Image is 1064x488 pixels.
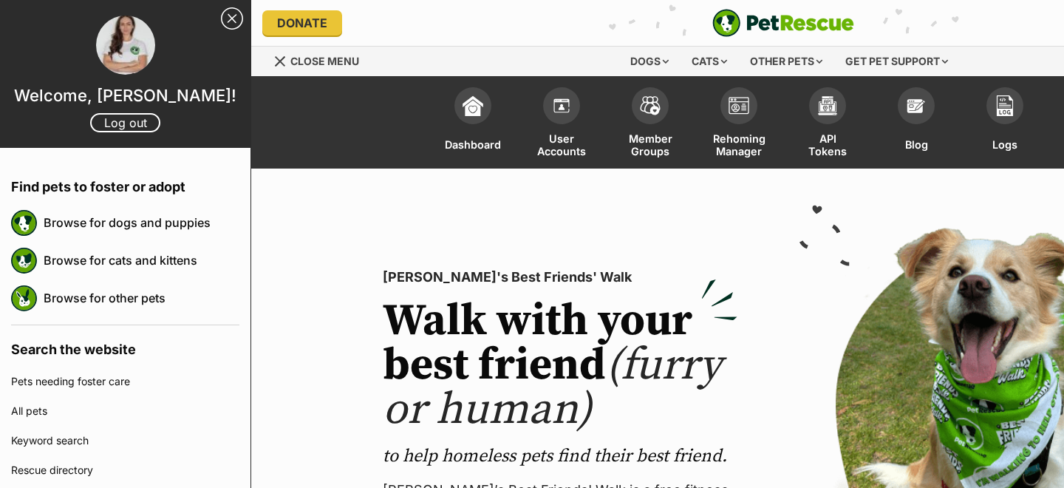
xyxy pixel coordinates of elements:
[11,163,239,204] h4: Find pets to foster or adopt
[11,396,239,426] a: All pets
[995,95,1015,116] img: logs-icon-5bf4c29380941ae54b88474b1138927238aebebbc450bc62c8517511492d5a22.svg
[383,444,737,468] p: to help homeless pets find their best friend.
[817,95,838,116] img: api-icon-849e3a9e6f871e3acf1f60245d25b4cd0aad652aa5f5372336901a6a67317bd8.svg
[262,10,342,35] a: Donate
[729,97,749,115] img: group-profile-icon-3fa3cf56718a62981997c0bc7e787c4b2cf8bcc04b72c1350f741eb67cf2f40e.svg
[11,426,239,455] a: Keyword search
[783,80,872,169] a: API Tokens
[11,285,37,311] img: petrescue logo
[681,47,737,76] div: Cats
[383,299,737,433] h2: Walk with your best friend
[44,282,239,314] a: Browse for other pets
[640,96,661,115] img: team-members-icon-5396bd8760b3fe7c0b43da4ab00e1e3bb1a5d9ba89233759b79545d2d3fc5d0d.svg
[606,80,695,169] a: Member Groups
[11,325,239,367] h4: Search the website
[11,367,239,396] a: Pets needing foster care
[905,132,928,157] span: Blog
[11,455,239,485] a: Rescue directory
[712,9,854,37] a: PetRescue
[740,47,833,76] div: Other pets
[221,7,243,30] a: Close Sidebar
[992,132,1017,157] span: Logs
[835,47,958,76] div: Get pet support
[383,338,722,438] span: (furry or human)
[44,207,239,238] a: Browse for dogs and puppies
[517,80,606,169] a: User Accounts
[383,267,737,288] p: [PERSON_NAME]'s Best Friends' Walk
[11,210,37,236] img: petrescue logo
[536,132,587,157] span: User Accounts
[96,16,155,75] img: profile image
[11,248,37,274] img: petrescue logo
[972,436,1049,481] iframe: Help Scout Beacon - Open
[429,80,517,169] a: Dashboard
[713,132,765,157] span: Rehoming Manager
[463,95,483,116] img: dashboard-icon-eb2f2d2d3e046f16d808141f083e7271f6b2e854fb5c12c21221c1fb7104beca.svg
[445,132,501,157] span: Dashboard
[906,95,927,116] img: blogs-icon-e71fceff818bbaa76155c998696f2ea9b8fc06abc828b24f45ee82a475c2fd99.svg
[90,113,160,132] a: Log out
[802,132,853,157] span: API Tokens
[44,245,239,276] a: Browse for cats and kittens
[290,55,359,67] span: Close menu
[551,95,572,116] img: members-icon-d6bcda0bfb97e5ba05b48644448dc2971f67d37433e5abca221da40c41542bd5.svg
[872,80,961,169] a: Blog
[961,80,1049,169] a: Logs
[712,9,854,37] img: logo-e224e6f780fb5917bec1dbf3a21bbac754714ae5b6737aabdf751b685950b380.svg
[620,47,679,76] div: Dogs
[695,80,783,169] a: Rehoming Manager
[624,132,676,157] span: Member Groups
[273,47,369,73] a: Menu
